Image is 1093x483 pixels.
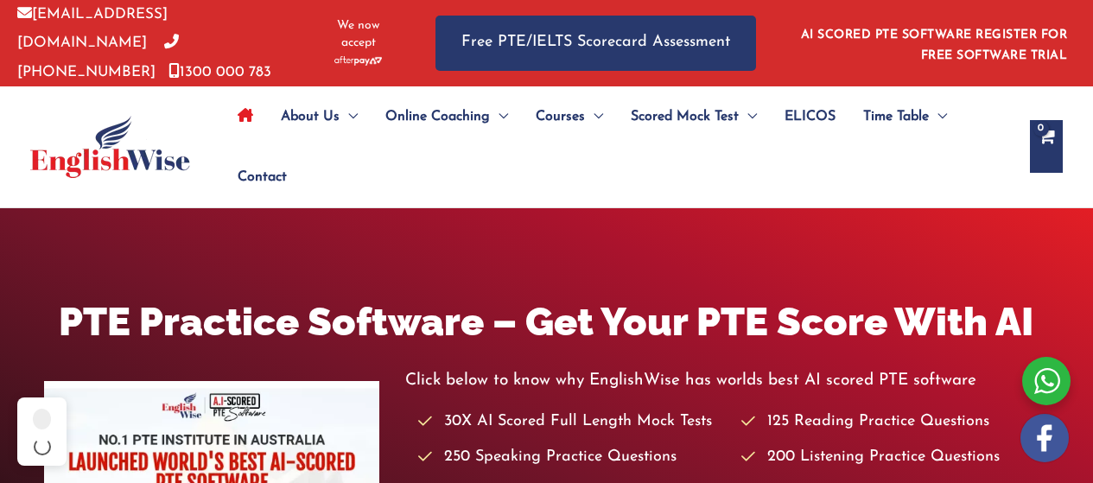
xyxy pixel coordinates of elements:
[741,408,1049,436] li: 125 Reading Practice Questions
[617,86,771,147] a: Scored Mock TestMenu Toggle
[418,408,726,436] li: 30X AI Scored Full Length Mock Tests
[771,86,849,147] a: ELICOS
[168,65,271,79] a: 1300 000 783
[334,56,382,66] img: Afterpay-Logo
[267,86,372,147] a: About UsMenu Toggle
[1020,414,1069,462] img: white-facebook.png
[238,147,287,207] span: Contact
[490,86,508,147] span: Menu Toggle
[281,86,340,147] span: About Us
[863,86,929,147] span: Time Table
[324,17,392,52] span: We now accept
[522,86,617,147] a: CoursesMenu Toggle
[17,35,179,79] a: [PHONE_NUMBER]
[791,15,1076,71] aside: Header Widget 1
[224,147,287,207] a: Contact
[435,16,756,70] a: Free PTE/IELTS Scorecard Assessment
[849,86,961,147] a: Time TableMenu Toggle
[44,295,1050,349] h1: PTE Practice Software – Get Your PTE Score With AI
[405,366,1050,395] p: Click below to know why EnglishWise has worlds best AI scored PTE software
[536,86,585,147] span: Courses
[1030,120,1063,173] a: View Shopping Cart, empty
[741,443,1049,472] li: 200 Listening Practice Questions
[385,86,490,147] span: Online Coaching
[631,86,739,147] span: Scored Mock Test
[418,443,726,472] li: 250 Speaking Practice Questions
[224,86,1013,207] nav: Site Navigation: Main Menu
[739,86,757,147] span: Menu Toggle
[340,86,358,147] span: Menu Toggle
[801,29,1068,62] a: AI SCORED PTE SOFTWARE REGISTER FOR FREE SOFTWARE TRIAL
[929,86,947,147] span: Menu Toggle
[30,116,190,178] img: cropped-ew-logo
[372,86,522,147] a: Online CoachingMenu Toggle
[17,7,168,50] a: [EMAIL_ADDRESS][DOMAIN_NAME]
[785,86,836,147] span: ELICOS
[585,86,603,147] span: Menu Toggle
